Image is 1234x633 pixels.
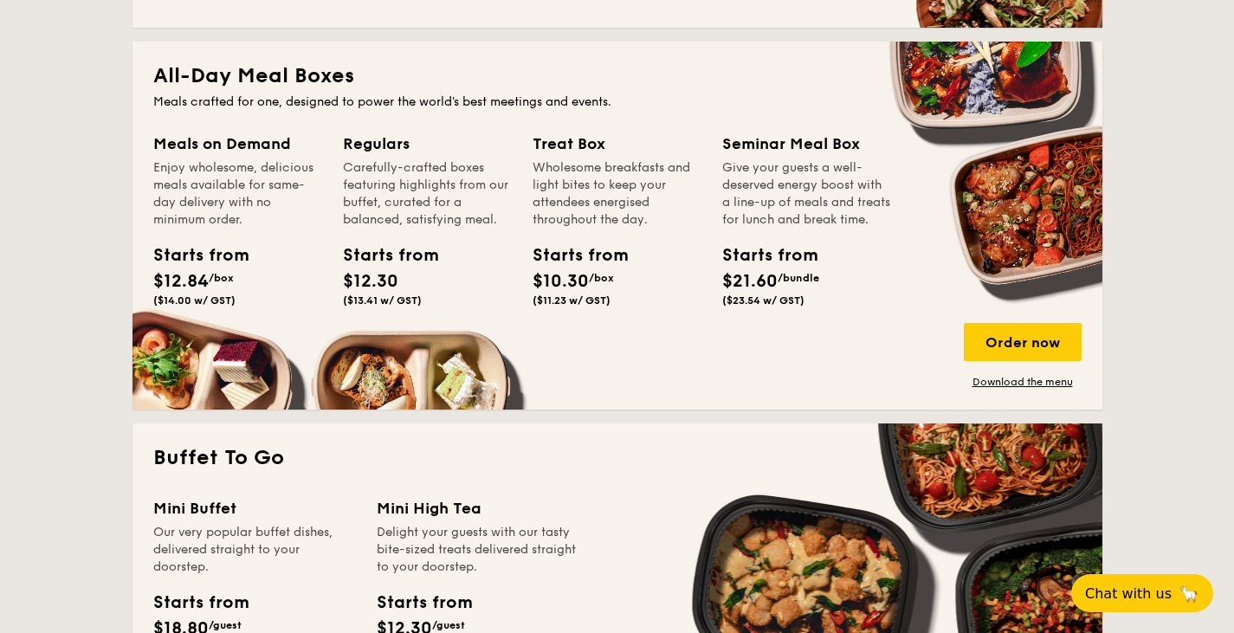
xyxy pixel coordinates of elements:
div: Mini Buffet [153,496,356,520]
div: Give your guests a well-deserved energy boost with a line-up of meals and treats for lunch and br... [722,159,891,229]
span: 🦙 [1179,584,1199,604]
div: Carefully-crafted boxes featuring highlights from our buffet, curated for a balanced, satisfying ... [343,159,512,229]
span: $12.84 [153,271,209,292]
div: Starts from [533,242,611,268]
span: $10.30 [533,271,589,292]
span: /box [209,272,234,284]
span: /guest [209,619,242,631]
div: Our very popular buffet dishes, delivered straight to your doorstep. [153,524,356,576]
button: Chat with us🦙 [1071,574,1213,612]
div: Starts from [343,242,421,268]
h2: Buffet To Go [153,444,1082,472]
div: Starts from [722,242,800,268]
div: Treat Box [533,132,701,156]
div: Starts from [153,242,231,268]
span: /guest [432,619,465,631]
div: Meals on Demand [153,132,322,156]
span: $21.60 [722,271,778,292]
span: ($14.00 w/ GST) [153,294,236,307]
div: Order now [964,323,1082,361]
span: ($23.54 w/ GST) [722,294,804,307]
span: $12.30 [343,271,398,292]
span: /box [589,272,614,284]
span: ($13.41 w/ GST) [343,294,422,307]
div: Regulars [343,132,512,156]
a: Download the menu [964,375,1082,389]
div: Wholesome breakfasts and light bites to keep your attendees energised throughout the day. [533,159,701,229]
div: Enjoy wholesome, delicious meals available for same-day delivery with no minimum order. [153,159,322,229]
div: Meals crafted for one, designed to power the world's best meetings and events. [153,94,1082,111]
div: Starts from [153,590,248,616]
div: Starts from [377,590,471,616]
div: Mini High Tea [377,496,579,520]
div: Delight your guests with our tasty bite-sized treats delivered straight to your doorstep. [377,524,579,576]
div: Seminar Meal Box [722,132,891,156]
span: Chat with us [1085,585,1172,602]
span: /bundle [778,272,819,284]
span: ($11.23 w/ GST) [533,294,611,307]
h2: All-Day Meal Boxes [153,62,1082,90]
